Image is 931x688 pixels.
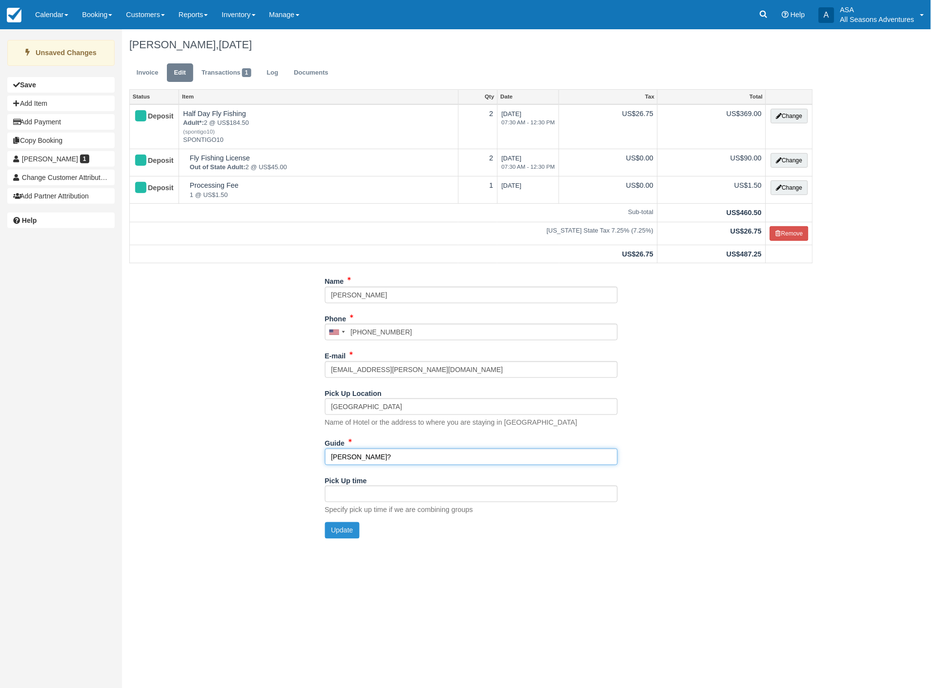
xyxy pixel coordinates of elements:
[22,155,78,163] span: [PERSON_NAME]
[7,151,115,167] a: [PERSON_NAME] 1
[129,63,166,82] a: Invoice
[771,109,808,123] button: Change
[325,385,382,399] label: Pick Up Location
[36,49,97,57] strong: Unsaved Changes
[658,90,766,103] a: Total
[458,149,497,176] td: 2
[325,348,346,361] label: E-mail
[559,90,657,103] a: Tax
[286,63,336,82] a: Documents
[502,163,555,171] em: 07:30 AM - 12:30 PM
[260,63,286,82] a: Log
[190,191,454,200] em: 1 @ US$1.50
[22,216,37,224] b: Help
[242,68,251,77] span: 1
[458,176,497,203] td: 1
[190,163,245,171] strong: Out of State Adult
[325,273,344,287] label: Name
[325,417,578,428] p: Name of Hotel or the address to where you are staying in [GEOGRAPHIC_DATA]
[179,104,459,149] td: Half Day Fly Fishing
[134,208,653,217] em: Sub-total
[458,104,497,149] td: 2
[183,119,203,126] strong: Adult*
[129,39,813,51] h1: [PERSON_NAME],
[498,90,559,103] a: Date
[325,311,346,324] label: Phone
[325,505,473,515] p: Specify pick up time if we are combining groups
[7,170,115,185] button: Change Customer Attribution
[559,149,658,176] td: US$0.00
[502,155,555,171] span: [DATE]
[502,118,555,127] em: 07:30 AM - 12:30 PM
[622,250,653,258] strong: US$26.75
[7,114,115,130] button: Add Payment
[7,188,115,204] button: Add Partner Attribution
[325,522,360,539] button: Update
[190,163,454,172] em: 2 @ US$45.00
[167,63,193,82] a: Edit
[219,39,252,51] span: [DATE]
[134,226,653,236] em: [US_STATE] State Tax 7.25% (7.25%)
[194,63,259,82] a: Transactions1
[20,81,36,89] b: Save
[819,7,834,23] div: A
[727,209,762,216] strong: US$460.50
[559,176,658,203] td: US$0.00
[658,104,766,149] td: US$369.00
[730,227,762,235] strong: US$26.75
[782,11,789,18] i: Help
[559,104,658,149] td: US$26.75
[658,149,766,176] td: US$90.00
[134,109,166,124] div: Deposit
[7,213,115,228] a: Help
[183,136,454,145] em: SPONTIGO10
[134,180,166,196] div: Deposit
[179,176,459,203] td: Processing Fee
[325,324,348,340] div: United States: +1
[771,180,808,195] button: Change
[183,128,454,136] em: (spontigo10)
[502,110,555,127] span: [DATE]
[7,133,115,148] button: Copy Booking
[325,435,345,449] label: Guide
[727,250,762,258] strong: US$487.25
[179,149,459,176] td: Fly Fishing License
[790,11,805,19] span: Help
[770,226,809,241] button: Remove
[22,174,110,181] span: Change Customer Attribution
[771,153,808,168] button: Change
[80,155,89,163] span: 1
[134,153,166,169] div: Deposit
[7,8,21,22] img: checkfront-main-nav-mini-logo.png
[502,182,522,189] span: [DATE]
[658,176,766,203] td: US$1.50
[130,90,179,103] a: Status
[7,96,115,111] button: Add Item
[183,118,454,136] em: 2 @ US$184.50
[325,472,367,486] label: Pick Up time
[179,90,458,103] a: Item
[459,90,497,103] a: Qty
[840,15,914,24] p: All Seasons Adventures
[840,5,914,15] p: ASA
[7,77,115,93] button: Save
